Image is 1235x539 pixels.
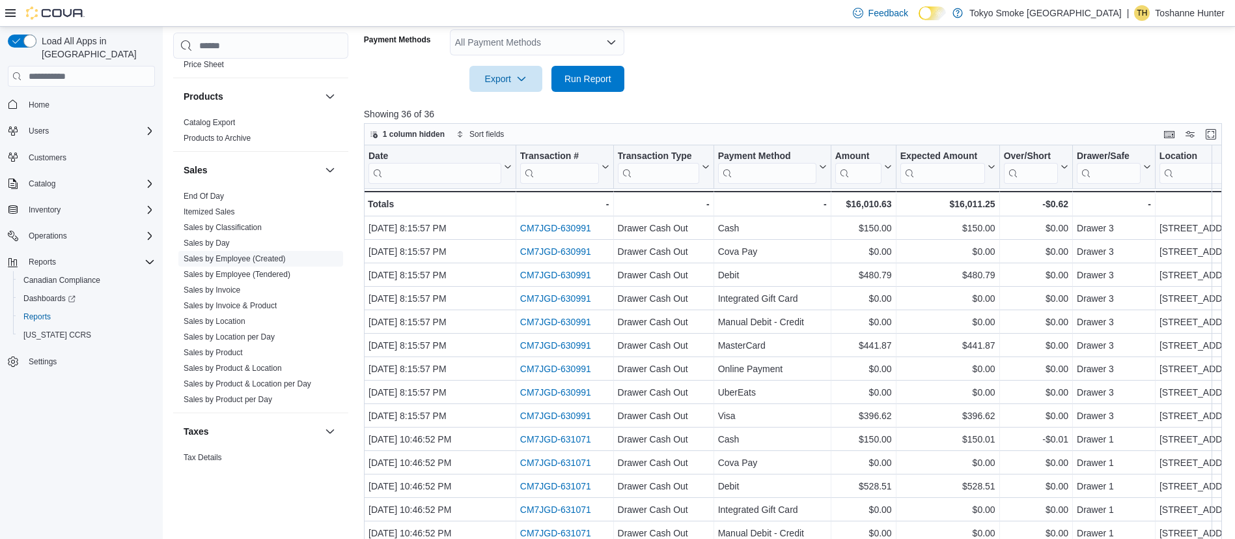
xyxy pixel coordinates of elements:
[368,196,512,212] div: Totals
[520,458,591,469] a: CM7JGD-631071
[835,503,891,518] div: $0.00
[835,362,891,377] div: $0.00
[1077,221,1151,237] div: Drawer 3
[717,362,826,377] div: Online Payment
[1077,385,1151,401] div: Drawer 3
[1159,196,1234,212] div: -
[1159,338,1234,354] div: [STREET_ADDRESS]
[184,254,286,263] a: Sales by Employee (Created)
[184,207,235,216] a: Itemized Sales
[564,72,611,85] span: Run Report
[1159,221,1234,237] div: [STREET_ADDRESS]
[835,432,891,448] div: $150.00
[520,196,609,212] div: -
[520,151,599,163] div: Transaction #
[900,456,995,471] div: $0.00
[23,123,155,139] span: Users
[368,385,512,401] div: [DATE] 8:15:57 PM
[717,151,816,163] div: Payment Method
[3,253,160,271] button: Reports
[520,505,591,516] a: CM7JGD-631071
[900,432,995,448] div: $150.01
[835,151,881,163] div: Amount
[23,254,61,270] button: Reports
[23,97,55,113] a: Home
[900,479,995,495] div: $528.51
[368,409,512,424] div: [DATE] 8:15:57 PM
[835,291,891,307] div: $0.00
[184,285,240,295] a: Sales by Invoice
[1159,409,1234,424] div: [STREET_ADDRESS]
[1077,268,1151,284] div: Drawer 3
[8,89,155,405] nav: Complex example
[717,479,826,495] div: Debit
[606,37,617,48] button: Open list of options
[717,244,826,260] div: Cova Pay
[617,151,699,184] div: Transaction Type
[1077,409,1151,424] div: Drawer 3
[1003,338,1068,354] div: $0.00
[29,179,55,189] span: Catalog
[184,452,222,463] span: Tax Details
[184,332,275,342] span: Sales by Location per Day
[900,151,984,184] div: Expected Amount
[835,479,891,495] div: $528.51
[1003,503,1068,518] div: $0.00
[173,188,348,413] div: Sales
[184,379,311,388] a: Sales by Product & Location per Day
[29,205,61,215] span: Inventory
[368,151,512,184] button: Date
[184,347,243,358] span: Sales by Product
[717,409,826,424] div: Visa
[1003,432,1068,448] div: -$0.01
[23,176,155,192] span: Catalog
[717,315,826,330] div: Manual Debit - Credit
[835,151,891,184] button: Amount
[451,126,509,142] button: Sort fields
[520,364,591,375] a: CM7JGD-630991
[617,315,709,330] div: Drawer Cash Out
[184,317,245,326] a: Sales by Location
[3,122,160,140] button: Users
[617,385,709,401] div: Drawer Cash Out
[617,479,709,495] div: Drawer Cash Out
[184,192,224,201] a: End Of Day
[1003,315,1068,330] div: $0.00
[184,269,290,280] span: Sales by Employee (Tendered)
[617,362,709,377] div: Drawer Cash Out
[900,338,995,354] div: $441.87
[617,409,709,424] div: Drawer Cash Out
[368,151,501,184] div: Date
[1077,432,1151,448] div: Drawer 1
[184,117,235,128] span: Catalog Export
[1077,362,1151,377] div: Drawer 3
[368,315,512,330] div: [DATE] 8:15:57 PM
[368,291,512,307] div: [DATE] 8:15:57 PM
[717,503,826,518] div: Integrated Gift Card
[1003,151,1057,163] div: Over/Short
[184,395,272,404] a: Sales by Product per Day
[551,66,624,92] button: Run Report
[617,338,709,354] div: Drawer Cash Out
[617,456,709,471] div: Drawer Cash Out
[1077,503,1151,518] div: Drawer 1
[520,317,591,328] a: CM7JGD-630991
[617,432,709,448] div: Drawer Cash Out
[23,353,155,370] span: Settings
[835,315,891,330] div: $0.00
[29,231,67,241] span: Operations
[368,244,512,260] div: [DATE] 8:15:57 PM
[717,221,826,237] div: Cash
[835,196,891,212] div: $16,010.63
[520,411,591,422] a: CM7JGD-630991
[1003,244,1068,260] div: $0.00
[23,354,62,370] a: Settings
[1003,196,1068,212] div: -$0.62
[1003,221,1068,237] div: $0.00
[368,432,512,448] div: [DATE] 10:46:52 PM
[717,432,826,448] div: Cash
[969,5,1122,21] p: Tokyo Smoke [GEOGRAPHIC_DATA]
[184,164,320,177] button: Sales
[1003,268,1068,284] div: $0.00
